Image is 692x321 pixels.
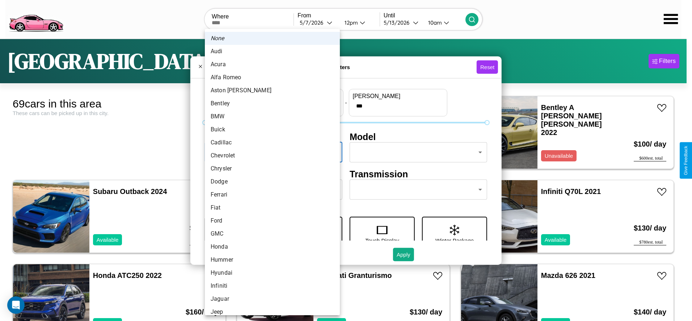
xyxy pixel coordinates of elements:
li: Chrysler [205,162,340,175]
li: Hummer [205,253,340,266]
li: Alfa Romeo [205,71,340,84]
li: Chevrolet [205,149,340,162]
li: Bentley [205,97,340,110]
li: Buick [205,123,340,136]
li: Cadillac [205,136,340,149]
li: GMC [205,227,340,240]
div: Open Intercom Messenger [7,296,25,314]
li: Fiat [205,201,340,214]
li: BMW [205,110,340,123]
li: Honda [205,240,340,253]
li: Acura [205,58,340,71]
li: Ferrari [205,188,340,201]
li: Audi [205,45,340,58]
li: Ford [205,214,340,227]
li: Hyundai [205,266,340,279]
em: None [211,34,224,43]
div: Give Feedback [683,146,688,175]
li: Jeep [205,305,340,318]
li: Jaguar [205,292,340,305]
li: Aston [PERSON_NAME] [205,84,340,97]
li: Infiniti [205,279,340,292]
li: Dodge [205,175,340,188]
